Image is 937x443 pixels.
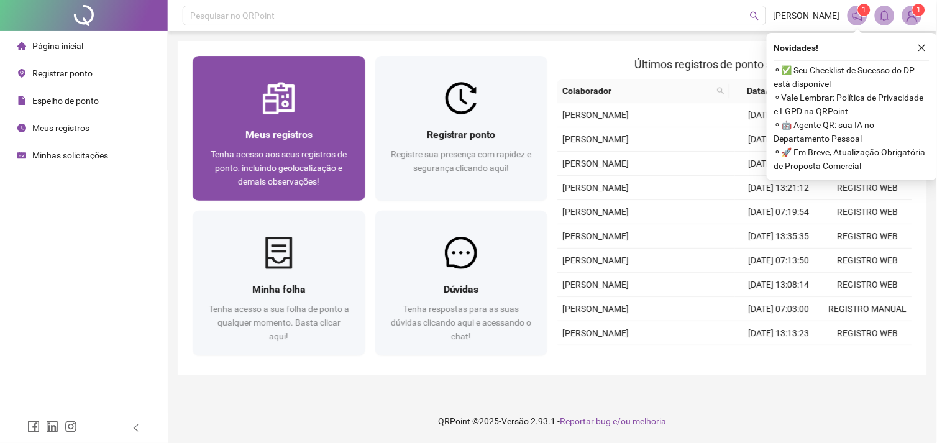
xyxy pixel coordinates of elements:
[502,416,529,426] span: Versão
[823,273,912,297] td: REGISTRO WEB
[562,84,712,98] span: Colaborador
[562,134,629,144] span: [PERSON_NAME]
[168,400,937,443] footer: QRPoint © 2025 - 2.93.1 -
[562,231,629,241] span: [PERSON_NAME]
[774,9,840,22] span: [PERSON_NAME]
[823,345,912,370] td: REGISTRO MANUAL
[245,129,313,140] span: Meus registros
[717,87,724,94] span: search
[427,129,496,140] span: Registrar ponto
[918,43,926,52] span: close
[903,6,921,25] img: 91068
[729,79,816,103] th: Data/Hora
[193,211,365,355] a: Minha folhaTenha acesso a sua folha de ponto a qualquer momento. Basta clicar aqui!
[562,280,629,290] span: [PERSON_NAME]
[879,10,890,21] span: bell
[774,145,930,173] span: ⚬ 🚀 Em Breve, Atualização Obrigatória de Proposta Comercial
[65,421,77,433] span: instagram
[209,304,349,341] span: Tenha acesso a sua folha de ponto a qualquer momento. Basta clicar aqui!
[917,6,921,14] span: 1
[823,321,912,345] td: REGISTRO WEB
[375,211,548,355] a: DúvidasTenha respostas para as suas dúvidas clicando aqui e acessando o chat!
[715,81,727,100] span: search
[735,224,824,249] td: [DATE] 13:35:35
[252,283,306,295] span: Minha folha
[17,124,26,132] span: clock-circle
[562,304,629,314] span: [PERSON_NAME]
[375,56,548,201] a: Registrar pontoRegistre sua presença com rapidez e segurança clicando aqui!
[913,4,925,16] sup: Atualize o seu contato no menu Meus Dados
[862,6,867,14] span: 1
[750,11,759,21] span: search
[735,152,824,176] td: [DATE] 07:00:00
[32,123,89,133] span: Meus registros
[132,424,140,432] span: left
[858,4,871,16] sup: 1
[391,304,531,341] span: Tenha respostas para as suas dúvidas clicando aqui e acessando o chat!
[562,207,629,217] span: [PERSON_NAME]
[32,41,83,51] span: Página inicial
[735,297,824,321] td: [DATE] 07:03:00
[774,91,930,118] span: ⚬ Vale Lembrar: Política de Privacidade e LGPD na QRPoint
[735,127,824,152] td: [DATE] 13:18:01
[562,328,629,338] span: [PERSON_NAME]
[560,416,667,426] span: Reportar bug e/ou melhoria
[823,297,912,321] td: REGISTRO MANUAL
[735,200,824,224] td: [DATE] 07:19:54
[46,421,58,433] span: linkedin
[32,68,93,78] span: Registrar ponto
[735,176,824,200] td: [DATE] 13:21:12
[774,41,819,55] span: Novidades !
[823,224,912,249] td: REGISTRO WEB
[735,273,824,297] td: [DATE] 13:08:14
[17,69,26,78] span: environment
[735,345,824,370] td: [DATE] 07:03:00
[734,84,801,98] span: Data/Hora
[852,10,863,21] span: notification
[562,183,629,193] span: [PERSON_NAME]
[774,118,930,145] span: ⚬ 🤖 Agente QR: sua IA no Departamento Pessoal
[27,421,40,433] span: facebook
[735,103,824,127] td: [DATE] 12:06:24
[444,283,479,295] span: Dúvidas
[823,249,912,273] td: REGISTRO WEB
[32,96,99,106] span: Espelho de ponto
[391,149,531,173] span: Registre sua presença com rapidez e segurança clicando aqui!
[17,151,26,160] span: schedule
[17,96,26,105] span: file
[211,149,347,186] span: Tenha acesso aos seus registros de ponto, incluindo geolocalização e demais observações!
[735,249,824,273] td: [DATE] 07:13:50
[17,42,26,50] span: home
[193,56,365,201] a: Meus registrosTenha acesso aos seus registros de ponto, incluindo geolocalização e demais observa...
[774,63,930,91] span: ⚬ ✅ Seu Checklist de Sucesso do DP está disponível
[735,321,824,345] td: [DATE] 13:13:23
[32,150,108,160] span: Minhas solicitações
[823,200,912,224] td: REGISTRO WEB
[634,58,835,71] span: Últimos registros de ponto sincronizados
[562,158,629,168] span: [PERSON_NAME]
[562,255,629,265] span: [PERSON_NAME]
[562,110,629,120] span: [PERSON_NAME]
[823,176,912,200] td: REGISTRO WEB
